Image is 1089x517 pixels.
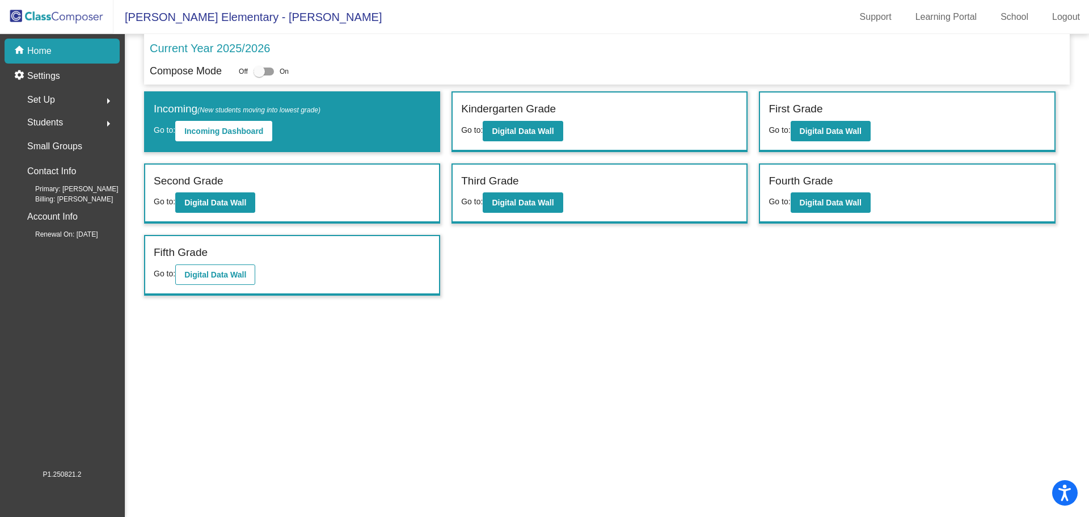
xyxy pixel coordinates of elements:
span: (New students moving into lowest grade) [197,106,320,114]
button: Digital Data Wall [483,192,563,213]
label: Incoming [154,101,320,117]
b: Digital Data Wall [800,127,862,136]
mat-icon: home [14,44,27,58]
a: School [991,8,1037,26]
button: Digital Data Wall [175,264,255,285]
label: Kindergarten Grade [461,101,556,117]
span: Students [27,115,63,131]
span: Billing: [PERSON_NAME] [17,194,113,204]
span: Go to: [769,197,790,206]
mat-icon: arrow_right [102,117,115,131]
b: Incoming Dashboard [184,127,263,136]
p: Current Year 2025/2026 [150,40,270,57]
button: Incoming Dashboard [175,121,272,141]
span: On [280,66,289,77]
b: Digital Data Wall [492,198,554,207]
span: Go to: [154,125,175,134]
span: Set Up [27,92,55,108]
span: [PERSON_NAME] Elementary - [PERSON_NAME] [113,8,382,26]
label: Fifth Grade [154,245,208,261]
p: Settings [27,69,60,83]
button: Digital Data Wall [791,192,871,213]
p: Small Groups [27,138,82,154]
b: Digital Data Wall [184,198,246,207]
b: Digital Data Wall [800,198,862,207]
span: Off [239,66,248,77]
label: Second Grade [154,173,223,190]
mat-icon: arrow_right [102,94,115,108]
p: Compose Mode [150,64,222,79]
label: Fourth Grade [769,173,833,190]
a: Learning Portal [906,8,986,26]
a: Support [851,8,901,26]
span: Primary: [PERSON_NAME] [17,184,119,194]
p: Account Info [27,209,78,225]
span: Renewal On: [DATE] [17,229,98,239]
span: Go to: [461,197,483,206]
p: Contact Info [27,163,76,179]
p: Home [27,44,52,58]
span: Go to: [154,197,175,206]
mat-icon: settings [14,69,27,83]
span: Go to: [154,269,175,278]
a: Logout [1043,8,1089,26]
span: Go to: [769,125,790,134]
button: Digital Data Wall [791,121,871,141]
button: Digital Data Wall [483,121,563,141]
label: First Grade [769,101,822,117]
b: Digital Data Wall [492,127,554,136]
button: Digital Data Wall [175,192,255,213]
span: Go to: [461,125,483,134]
label: Third Grade [461,173,518,190]
b: Digital Data Wall [184,270,246,279]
